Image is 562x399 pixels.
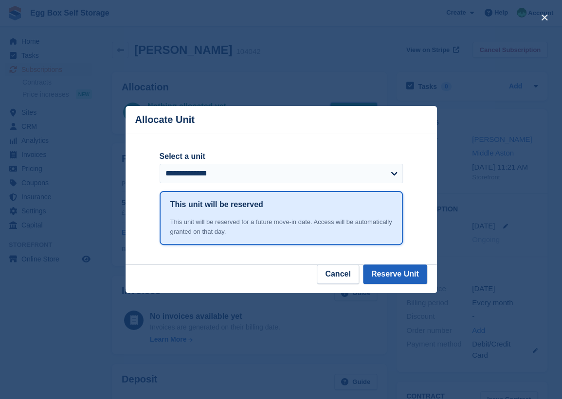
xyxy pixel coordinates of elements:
label: Select a unit [160,151,403,162]
button: Cancel [317,264,359,284]
div: This unit will be reserved for a future move-in date. Access will be automatically granted on tha... [170,217,392,236]
h1: This unit will be reserved [170,199,263,210]
button: Reserve Unit [363,264,427,284]
p: Allocate Unit [135,114,195,125]
button: close [537,10,552,25]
